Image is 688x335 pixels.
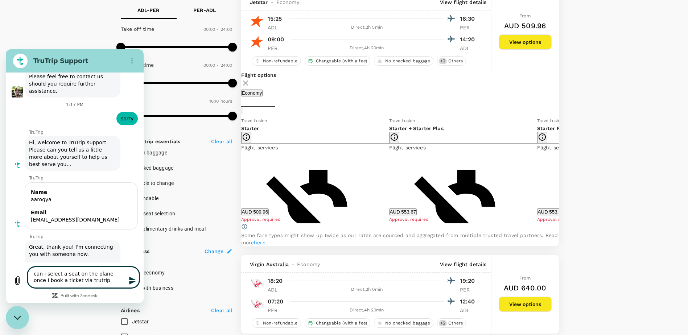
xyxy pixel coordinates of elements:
[241,232,559,246] p: Some fare types might show up twice as our rates are sourced and aggregated from multiple trusted...
[250,261,289,268] span: Virgin Australia
[437,318,466,328] div: +2Others
[268,15,282,23] p: 15:25
[504,282,547,294] h6: AUD 640.00
[25,139,126,146] div: Name
[290,45,444,52] div: Direct , 4h 20min
[374,56,433,66] div: No checked baggage
[4,224,19,239] button: Upload file
[268,45,286,52] p: PER
[290,286,444,293] div: Direct , 2h 0min
[25,167,126,174] div: [EMAIL_ADDRESS][DOMAIN_NAME]
[252,56,301,66] div: Non-refundable
[389,208,417,215] button: AUD 553.67
[211,138,232,145] p: Clear all
[250,14,264,29] img: JQ
[460,297,478,306] p: 12:40
[121,256,232,264] p: Economy
[25,160,126,167] div: Email
[241,217,281,222] span: Approval required
[121,138,181,144] strong: Business trip essentials
[241,118,267,123] span: Travelfusion
[241,145,278,150] span: Flight services
[460,45,478,52] p: ADL
[241,208,269,215] button: AUD 509.96
[60,53,78,58] p: 1:17 PM
[290,307,444,314] div: Direct , 4h 20min
[313,58,370,64] span: Changeable (with a fee)
[445,320,466,326] span: Others
[132,285,173,291] span: Mix with business
[439,320,447,326] span: + 2
[537,208,565,215] button: AUD 553.68
[268,35,284,44] p: 09:00
[305,56,370,66] div: Changeable (with a fee)
[205,248,224,255] span: Change
[112,63,131,76] span: sorry
[374,318,433,328] div: No checked baggage
[211,307,232,314] p: Clear all
[23,80,138,86] p: TruTrip
[499,297,552,312] button: View options
[22,218,133,239] textarea: can i select a seat on the plane once I book a ticket via trutrip
[460,24,478,31] p: PER
[132,180,174,186] span: Flexible to change
[132,195,159,201] span: Refundable
[389,118,415,123] span: Travelfusion
[132,150,167,156] span: Cabin baggage
[445,58,466,64] span: Others
[260,58,301,64] span: Non-refundable
[439,58,447,64] span: + 2
[268,286,286,293] p: ADL
[121,307,140,313] strong: Airlines
[305,318,370,328] div: Changeable (with a fee)
[121,25,155,33] p: Take off time
[193,7,216,14] p: PER - ADL
[460,15,478,23] p: 16:30
[254,240,265,245] a: here
[55,245,92,249] a: Built with Zendesk: Visit the Zendesk website in a new tab
[297,261,320,268] span: Economy
[289,261,297,268] span: -
[20,87,113,121] span: Hi, welcome to TruTrip support. Please can you tell us a little more about yourself to help us be...
[209,99,232,104] span: 16.10 hours
[132,319,149,324] span: Jetstar
[460,35,478,44] p: 14:20
[250,276,264,291] img: VA
[132,270,165,276] span: Only economy
[389,145,426,150] span: Flight services
[132,226,206,232] span: Complimentary drinks and meal
[537,118,563,123] span: Travelfusion
[537,217,577,222] span: Approval required
[290,24,444,31] div: Direct , 2h 5min
[499,34,552,50] button: View options
[260,320,301,326] span: Non-refundable
[250,297,264,311] img: VA
[25,146,126,154] div: aarogya
[460,277,478,285] p: 19:20
[268,24,286,31] p: ADL
[6,49,144,303] iframe: Messaging window
[460,307,478,314] p: ADL
[382,58,433,64] span: No checked baggage
[23,126,138,132] p: TruTrip
[389,125,537,132] p: Starter + Starter Plus
[460,286,478,293] p: PER
[437,56,466,66] div: +2Others
[241,71,559,79] p: Flight options
[504,20,546,32] h6: AUD 509.96
[203,27,232,32] span: 00:00 - 24:00
[132,211,176,216] span: Free seat selection
[389,217,429,222] span: Approval required
[252,318,301,328] div: Non-refundable
[519,13,531,18] span: From
[268,297,284,306] p: 07:20
[268,307,286,314] p: PER
[537,145,574,150] span: Flight services
[137,7,160,14] p: ADL - PER
[132,165,174,171] span: Checked baggage
[241,90,263,96] button: Economy
[382,320,433,326] span: No checked baggage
